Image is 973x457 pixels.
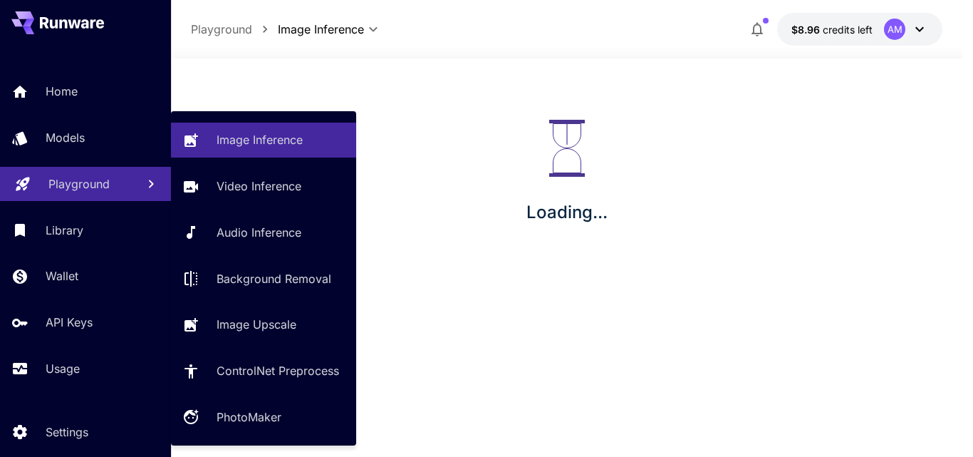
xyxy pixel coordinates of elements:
[777,13,942,46] button: $8.95532
[46,360,80,377] p: Usage
[278,21,364,38] span: Image Inference
[217,224,301,241] p: Audio Inference
[171,169,356,204] a: Video Inference
[823,24,873,36] span: credits left
[791,24,823,36] span: $8.96
[526,200,608,225] p: Loading...
[217,409,281,426] p: PhotoMaker
[171,307,356,342] a: Image Upscale
[46,129,85,146] p: Models
[46,267,78,284] p: Wallet
[191,21,278,38] nav: breadcrumb
[217,362,339,379] p: ControlNet Preprocess
[191,21,252,38] p: Playground
[217,178,301,195] p: Video Inference
[46,222,83,239] p: Library
[171,400,356,435] a: PhotoMaker
[46,83,78,100] p: Home
[217,131,303,148] p: Image Inference
[171,261,356,296] a: Background Removal
[171,354,356,389] a: ControlNet Preprocess
[171,123,356,158] a: Image Inference
[48,175,110,192] p: Playground
[46,314,93,331] p: API Keys
[46,423,88,441] p: Settings
[217,270,331,287] p: Background Removal
[884,19,905,40] div: AM
[217,316,296,333] p: Image Upscale
[171,215,356,250] a: Audio Inference
[791,22,873,37] div: $8.95532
